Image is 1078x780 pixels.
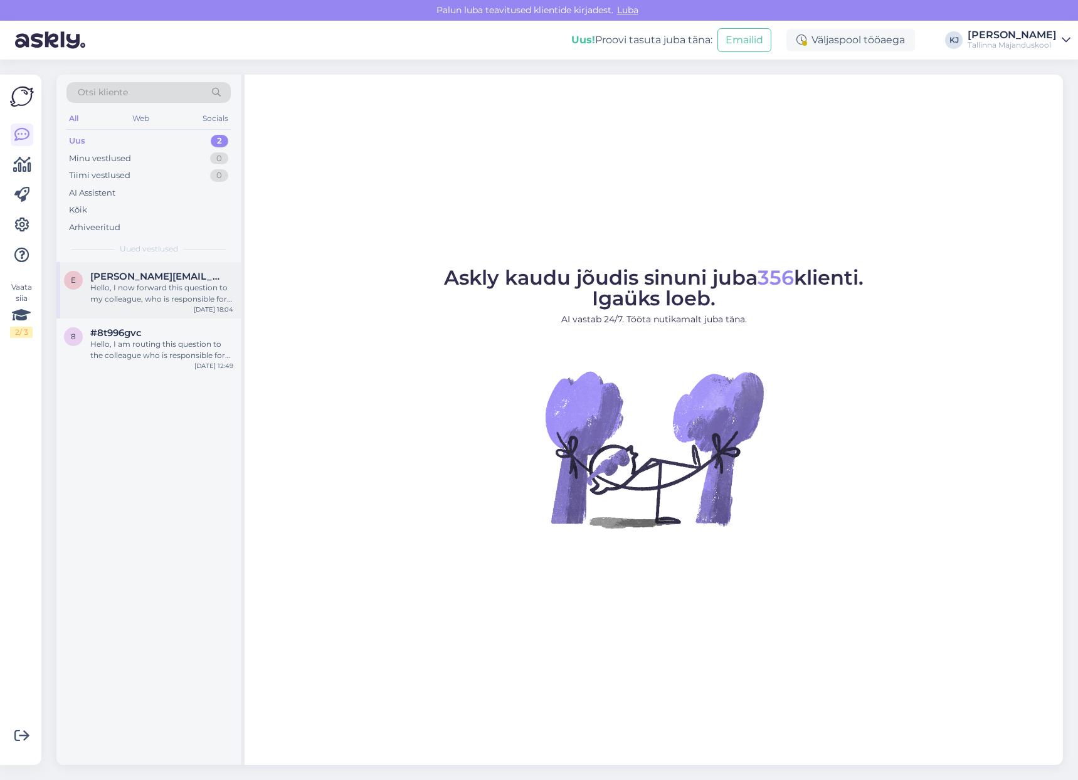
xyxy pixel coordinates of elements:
div: 0 [210,169,228,182]
div: Väljaspool tööaega [786,29,915,51]
div: Web [130,110,152,127]
span: Askly kaudu jõudis sinuni juba klienti. Igaüks loeb. [444,265,864,310]
div: KJ [945,31,963,49]
div: Minu vestlused [69,152,131,165]
div: All [66,110,81,127]
img: Askly Logo [10,85,34,108]
div: Arhiveeritud [69,221,120,234]
div: Hello, I am routing this question to the colleague who is responsible for this topic. The reply m... [90,339,233,361]
span: #8t996gvc [90,327,142,339]
span: erika.truuverk@gmail.com [90,271,221,282]
div: 2 / 3 [10,327,33,338]
b: Uus! [571,34,595,46]
button: Emailid [717,28,771,52]
div: Kõik [69,204,87,216]
div: Hello, I now forward this question to my colleague, who is responsible for this. The reply will b... [90,282,233,305]
span: Otsi kliente [78,86,128,99]
a: [PERSON_NAME]Tallinna Majanduskool [968,30,1070,50]
div: [DATE] 18:04 [194,305,233,314]
span: Luba [613,4,642,16]
div: Proovi tasuta juba täna: [571,33,712,48]
span: 356 [758,265,794,290]
div: 0 [210,152,228,165]
span: e [71,275,76,285]
div: Socials [200,110,231,127]
div: AI Assistent [69,187,115,199]
div: Vaata siia [10,282,33,338]
span: Uued vestlused [120,243,178,255]
div: 2 [211,135,228,147]
div: [PERSON_NAME] [968,30,1057,40]
div: Uus [69,135,85,147]
div: Tallinna Majanduskool [968,40,1057,50]
div: Tiimi vestlused [69,169,130,182]
span: 8 [71,332,76,341]
p: AI vastab 24/7. Tööta nutikamalt juba täna. [444,313,864,326]
img: No Chat active [541,336,767,562]
div: [DATE] 12:49 [194,361,233,371]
